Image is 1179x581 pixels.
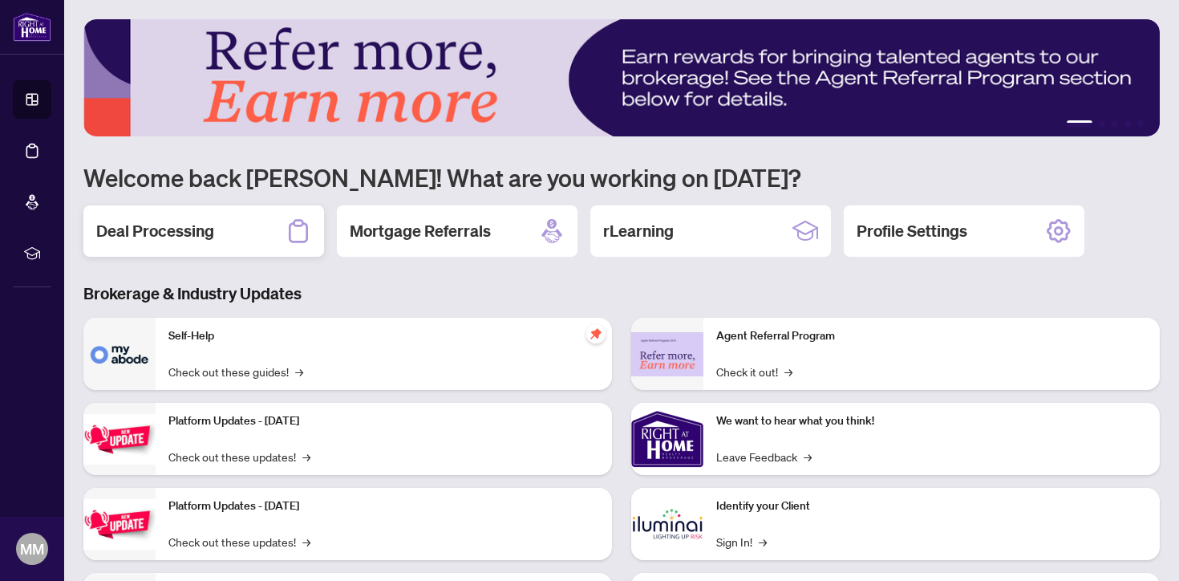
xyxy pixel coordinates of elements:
[168,363,303,380] a: Check out these guides!→
[168,412,599,430] p: Platform Updates - [DATE]
[716,533,767,551] a: Sign In!→
[804,448,812,465] span: →
[716,412,1147,430] p: We want to hear what you think!
[716,327,1147,345] p: Agent Referral Program
[603,220,674,242] h2: rLearning
[350,220,491,242] h2: Mortgage Referrals
[716,448,812,465] a: Leave Feedback→
[83,414,156,465] img: Platform Updates - July 21, 2025
[716,363,792,380] a: Check it out!→
[96,220,214,242] h2: Deal Processing
[716,498,1147,515] p: Identify your Client
[1115,525,1163,573] button: Open asap
[168,327,599,345] p: Self-Help
[784,363,792,380] span: →
[83,499,156,550] img: Platform Updates - July 8, 2025
[295,363,303,380] span: →
[168,448,310,465] a: Check out these updates!→
[631,488,703,560] img: Identify your Client
[1124,120,1131,127] button: 4
[586,324,606,343] span: pushpin
[857,220,967,242] h2: Profile Settings
[13,12,51,42] img: logo
[1137,120,1144,127] button: 5
[83,162,1160,193] h1: Welcome back [PERSON_NAME]! What are you working on [DATE]?
[168,498,599,515] p: Platform Updates - [DATE]
[83,19,1160,136] img: Slide 0
[83,318,156,390] img: Self-Help
[83,282,1160,305] h3: Brokerage & Industry Updates
[759,533,767,551] span: →
[631,403,703,475] img: We want to hear what you think!
[631,332,703,376] img: Agent Referral Program
[168,533,310,551] a: Check out these updates!→
[302,533,310,551] span: →
[302,448,310,465] span: →
[1112,120,1118,127] button: 3
[20,538,44,560] span: MM
[1099,120,1105,127] button: 2
[1067,120,1092,127] button: 1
